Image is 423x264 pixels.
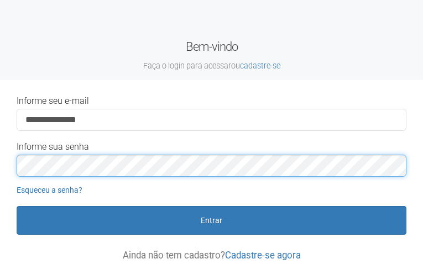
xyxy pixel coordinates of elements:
a: cadastre-se [240,61,280,70]
a: Cadastre-se agora [225,250,301,261]
label: Informe seu e-mail [17,96,89,106]
button: Entrar [17,206,406,235]
p: Ainda não tem cadastro? [17,250,406,260]
h2: Bem-vindo [8,39,415,71]
a: Esqueceu a senha? [17,186,82,194]
small: Faça o login para acessar [8,61,415,71]
label: Informe sua senha [17,142,89,152]
span: ou [231,61,280,70]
